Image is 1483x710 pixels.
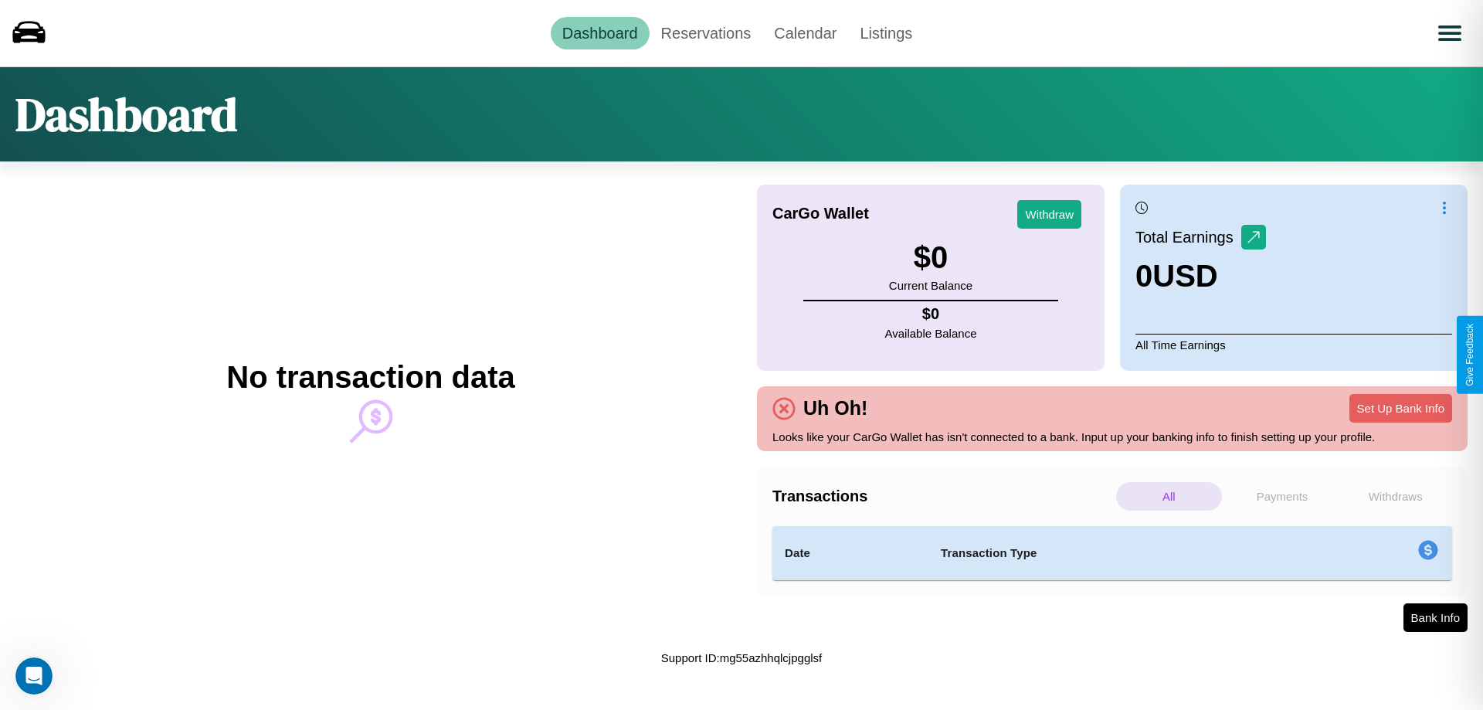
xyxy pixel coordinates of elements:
div: Give Feedback [1464,324,1475,386]
iframe: Intercom live chat [15,657,53,695]
h3: $ 0 [889,240,972,275]
h4: $ 0 [885,305,977,323]
p: Total Earnings [1135,223,1241,251]
button: Withdraw [1017,200,1081,229]
button: Open menu [1428,12,1471,55]
p: Withdraws [1342,482,1448,511]
h1: Dashboard [15,83,237,146]
p: All Time Earnings [1135,334,1452,355]
a: Calendar [762,17,848,49]
h2: No transaction data [226,360,514,395]
h3: 0 USD [1135,259,1266,294]
p: Support ID: mg55azhhqlcjpgglsf [661,647,822,668]
p: All [1116,482,1222,511]
p: Current Balance [889,275,972,296]
button: Set Up Bank Info [1349,394,1452,423]
h4: Date [785,544,916,562]
a: Reservations [650,17,763,49]
h4: CarGo Wallet [772,205,869,223]
a: Listings [848,17,924,49]
button: Bank Info [1403,603,1468,632]
h4: Transaction Type [941,544,1291,562]
table: simple table [772,526,1452,580]
p: Available Balance [885,323,977,344]
p: Payments [1230,482,1335,511]
a: Dashboard [551,17,650,49]
h4: Transactions [772,487,1112,505]
p: Looks like your CarGo Wallet has isn't connected to a bank. Input up your banking info to finish ... [772,426,1452,447]
h4: Uh Oh! [796,397,875,420]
